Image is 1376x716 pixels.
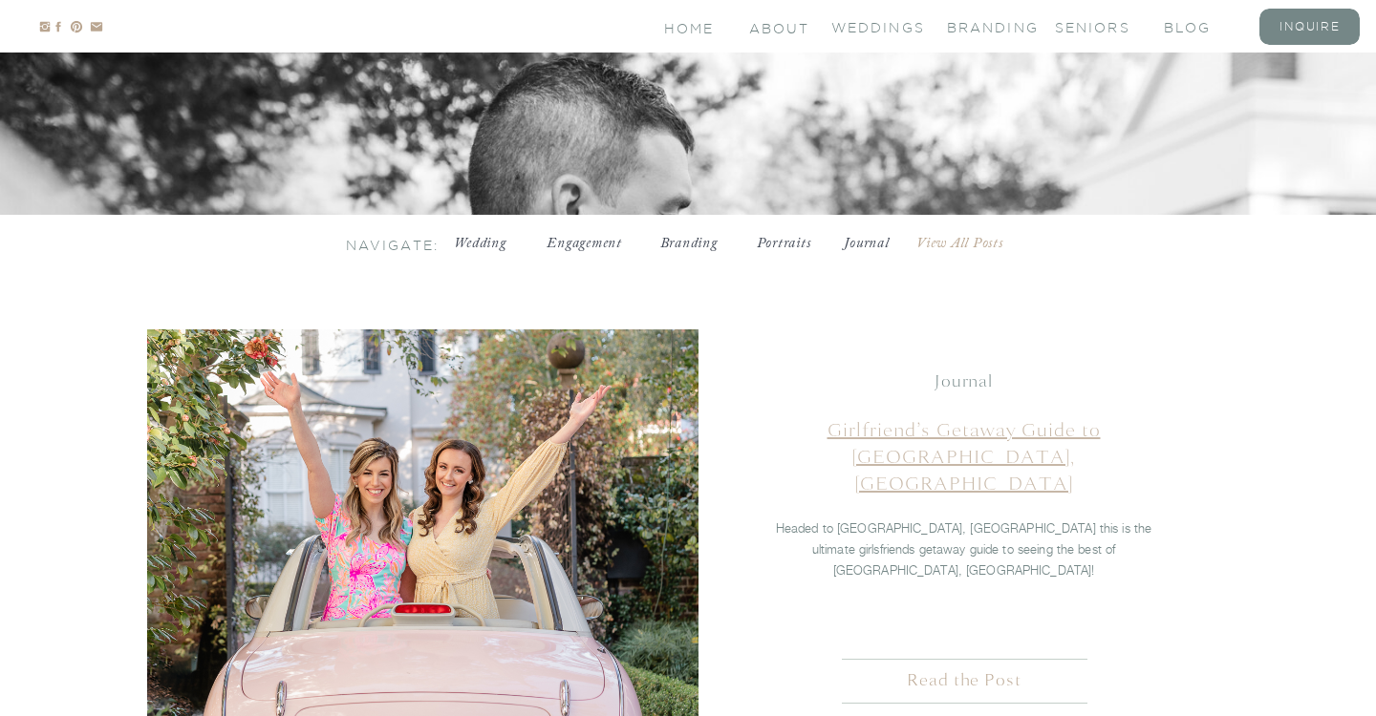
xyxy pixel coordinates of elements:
[916,234,1031,253] a: View All Posts
[755,234,812,253] a: Portraits
[828,418,1101,495] a: Girlfriend’s Getaway Guide to [GEOGRAPHIC_DATA], [GEOGRAPHIC_DATA]
[449,234,511,253] a: Wedding
[1272,18,1348,34] a: inquire
[1164,18,1240,34] a: blog
[539,234,630,253] a: Engagement
[1055,18,1131,34] a: seniors
[749,19,806,35] a: About
[805,668,1124,695] a: Read the Post
[764,517,1163,580] p: Headed to [GEOGRAPHIC_DATA], [GEOGRAPHIC_DATA] this is the ultimate girlsfriends getaway guide to...
[947,18,1023,34] a: branding
[653,234,724,253] a: Branding
[831,18,908,34] a: Weddings
[838,234,895,253] a: Journal
[346,236,422,251] h3: Navigate:
[664,19,717,35] a: Home
[935,370,993,392] a: Journal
